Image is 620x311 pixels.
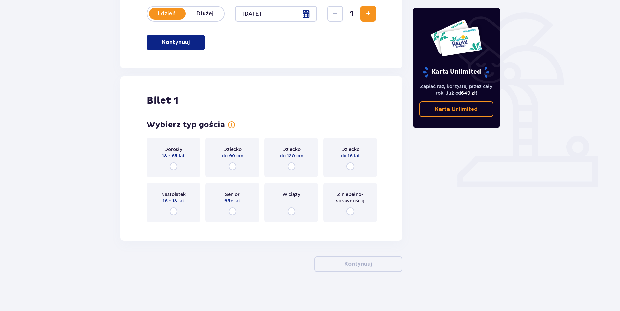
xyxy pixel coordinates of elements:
span: Z niepełno­sprawnością [329,191,371,204]
span: Dziecko [282,146,301,153]
span: Nastolatek [161,191,186,198]
span: 18 - 65 lat [162,153,185,159]
span: Dorosły [164,146,182,153]
p: Karta Unlimited [435,106,478,113]
span: do 90 cm [222,153,243,159]
p: Zapłać raz, korzystaj przez cały rok. Już od ! [419,83,494,96]
img: Dwie karty całoroczne do Suntago z napisem 'UNLIMITED RELAX', na białym tle z tropikalnymi liśćmi... [430,19,482,57]
button: Zwiększ [360,6,376,22]
button: Kontynuuj [147,35,205,50]
button: Zmniejsz [327,6,343,22]
p: Karta Unlimited [422,67,490,78]
span: Dziecko [223,146,242,153]
span: Dziecko [341,146,359,153]
span: 1 [344,9,359,19]
span: W ciąży [282,191,300,198]
h3: Wybierz typ gościa [147,120,225,130]
span: 65+ lat [224,198,240,204]
span: do 16 lat [341,153,360,159]
p: 1 dzień [147,10,186,17]
span: 649 zł [461,90,476,96]
a: Karta Unlimited [419,101,494,117]
span: do 120 cm [280,153,303,159]
span: 16 - 18 lat [163,198,184,204]
span: Senior [225,191,240,198]
p: Dłużej [186,10,224,17]
p: Kontynuuj [345,260,372,268]
button: Kontynuuj [314,256,402,272]
p: Kontynuuj [162,39,190,46]
h2: Bilet 1 [147,95,178,107]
